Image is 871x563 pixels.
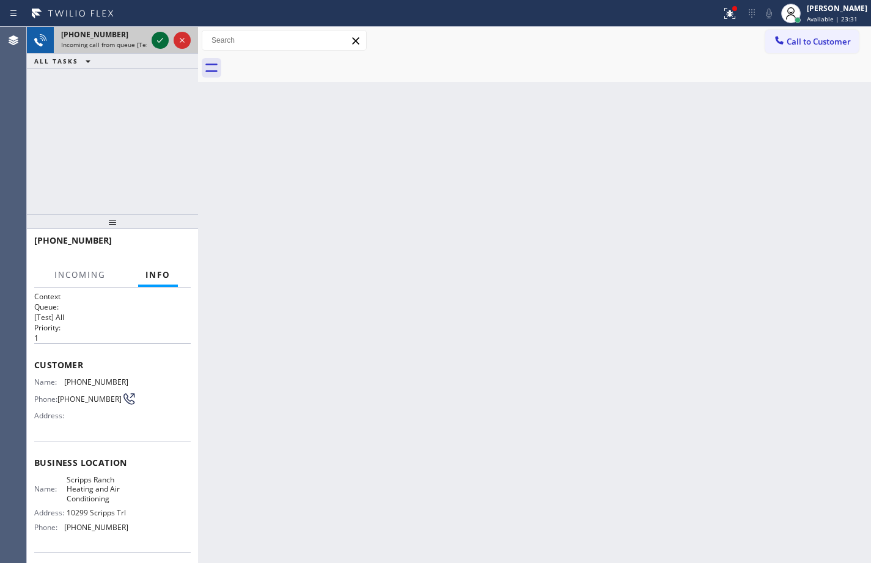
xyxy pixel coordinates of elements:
h1: Context [34,291,191,302]
button: Reject [174,32,191,49]
span: Call to Customer [787,36,851,47]
span: Customer [34,359,191,371]
span: Phone: [34,523,64,532]
span: Incoming call from queue [Test] All [61,40,163,49]
span: [PHONE_NUMBER] [61,29,128,40]
button: Accept [152,32,169,49]
span: Address: [34,411,67,420]
h2: Queue: [34,302,191,312]
span: Address: [34,508,67,517]
span: Incoming [54,269,106,280]
span: Name: [34,377,64,387]
input: Search [202,31,366,50]
span: Name: [34,484,67,493]
button: ALL TASKS [27,54,103,68]
span: Available | 23:31 [807,15,858,23]
span: [PHONE_NUMBER] [57,394,122,404]
span: [PHONE_NUMBER] [64,523,128,532]
button: Call to Customer [765,30,859,53]
span: [PHONE_NUMBER] [64,377,128,387]
button: Info [138,263,178,287]
button: Mute [760,5,777,22]
span: [PHONE_NUMBER] [34,234,112,246]
span: ALL TASKS [34,57,78,65]
button: Incoming [47,263,113,287]
span: Info [145,269,171,280]
span: Business location [34,457,191,468]
p: [Test] All [34,312,191,322]
p: 1 [34,333,191,343]
span: Phone: [34,394,57,404]
span: 10299 Scripps Trl [67,508,128,517]
h2: Priority: [34,322,191,333]
div: [PERSON_NAME] [807,3,867,13]
span: Scripps Ranch Heating and Air Conditioning [67,475,128,503]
